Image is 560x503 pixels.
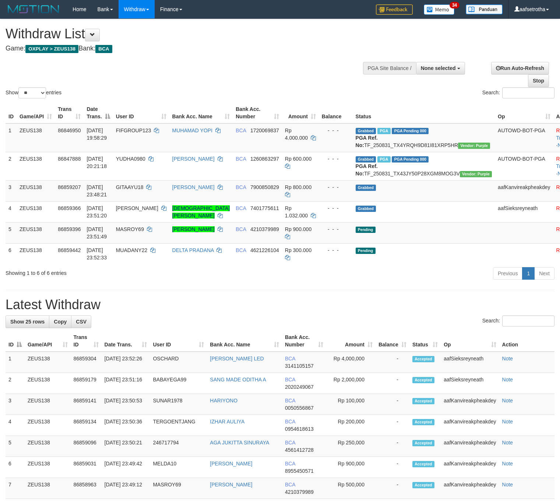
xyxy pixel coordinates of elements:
[326,457,376,478] td: Rp 900,000
[25,331,71,352] th: Game/API: activate to sort column ascending
[6,87,61,98] label: Show entries
[412,461,434,467] span: Accepted
[285,419,295,425] span: BCA
[116,226,144,232] span: MASROY69
[356,156,376,163] span: Grabbed
[6,222,17,243] td: 5
[441,415,499,436] td: aafKanvireakpheakdey
[285,184,311,190] span: Rp 800.000
[116,184,144,190] span: GITAAYU18
[495,102,553,123] th: Op: activate to sort column ascending
[210,440,269,446] a: AGA JUKITTA SINURAYA
[502,87,554,98] input: Search:
[17,123,55,152] td: ZEUS138
[71,315,91,328] a: CSV
[376,4,413,15] img: Feedback.jpg
[71,457,102,478] td: 86859031
[322,205,350,212] div: - - -
[326,478,376,499] td: Rp 500,000
[421,65,456,71] span: None selected
[150,478,207,499] td: MASROY69
[376,373,409,394] td: -
[322,226,350,233] div: - - -
[495,123,553,152] td: AUTOWD-BOT-PGA
[6,266,228,277] div: Showing 1 to 6 of 6 entries
[150,457,207,478] td: MELDA10
[6,373,25,394] td: 2
[172,156,215,162] a: [PERSON_NAME]
[285,426,314,432] span: Copy 0954618613 to clipboard
[412,398,434,404] span: Accepted
[6,315,49,328] a: Show 25 rows
[466,4,503,14] img: panduan.png
[25,436,71,457] td: ZEUS138
[326,436,376,457] td: Rp 250,000
[102,457,150,478] td: [DATE] 23:49:42
[495,152,553,180] td: AUTOWD-BOT-PGA
[233,102,282,123] th: Bank Acc. Number: activate to sort column ascending
[210,482,252,488] a: [PERSON_NAME]
[169,102,233,123] th: Bank Acc. Name: activate to sort column ascending
[356,206,376,212] span: Grabbed
[58,205,81,211] span: 86859366
[25,457,71,478] td: ZEUS138
[376,436,409,457] td: -
[250,247,279,253] span: Copy 4621226104 to clipboard
[377,156,390,163] span: Marked by aafnoeunsreypich
[424,4,455,15] img: Button%20Memo.svg
[441,394,499,415] td: aafKanvireakpheakdey
[363,62,416,74] div: PGA Site Balance /
[6,201,17,222] td: 4
[58,156,81,162] span: 86847888
[25,373,71,394] td: ZEUS138
[102,352,150,373] td: [DATE] 23:52:26
[210,398,237,404] a: HARIYONO
[502,419,513,425] a: Note
[322,155,350,163] div: - - -
[87,226,107,240] span: [DATE] 23:51:49
[493,267,522,280] a: Previous
[482,315,554,326] label: Search:
[236,156,246,162] span: BCA
[17,201,55,222] td: ZEUS138
[285,447,314,453] span: Copy 4561412728 to clipboard
[55,102,84,123] th: Trans ID: activate to sort column ascending
[6,27,366,41] h1: Withdraw List
[102,394,150,415] td: [DATE] 23:50:53
[522,267,535,280] a: 1
[322,184,350,191] div: - - -
[376,352,409,373] td: -
[6,394,25,415] td: 3
[285,356,295,361] span: BCA
[71,478,102,499] td: 86858963
[6,180,17,201] td: 3
[17,222,55,243] td: ZEUS138
[322,127,350,134] div: - - -
[376,415,409,436] td: -
[87,205,107,219] span: [DATE] 23:51:20
[528,74,549,87] a: Stop
[285,205,308,219] span: Rp 1.032.000
[236,128,246,133] span: BCA
[150,436,207,457] td: 246717794
[95,45,112,53] span: BCA
[236,247,246,253] span: BCA
[6,478,25,499] td: 7
[6,415,25,436] td: 4
[172,247,214,253] a: DELTA PRADANA
[17,243,55,264] td: ZEUS138
[356,128,376,134] span: Grabbed
[441,331,499,352] th: Op: activate to sort column ascending
[409,331,441,352] th: Status: activate to sort column ascending
[441,352,499,373] td: aafSieksreyneath
[6,123,17,152] td: 1
[285,468,314,474] span: Copy 8955450571 to clipboard
[71,394,102,415] td: 86859141
[450,2,459,8] span: 34
[326,415,376,436] td: Rp 200,000
[236,226,246,232] span: BCA
[116,247,148,253] span: MUADANY22
[285,440,295,446] span: BCA
[376,331,409,352] th: Balance: activate to sort column ascending
[6,331,25,352] th: ID: activate to sort column descending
